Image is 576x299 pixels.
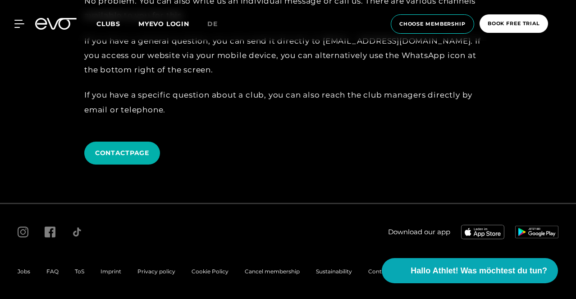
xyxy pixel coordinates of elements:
[488,20,540,27] span: book free trial
[18,268,30,275] a: Jobs
[95,148,149,158] span: CONTACTPAGE
[137,268,175,275] a: Privacy policy
[84,135,164,171] a: CONTACTPAGE
[388,227,450,237] span: Download our app
[477,14,551,34] a: book free trial
[84,34,490,77] div: If you have a general question, you can send it directly to [EMAIL_ADDRESS][DOMAIN_NAME]. If you ...
[316,268,352,275] a: Sustainability
[96,20,120,28] span: Clubs
[245,268,300,275] a: Cancel membership
[207,19,229,29] a: de
[207,20,218,28] span: de
[138,20,189,28] a: MYEVO LOGIN
[84,88,490,117] div: If you have a specific question about a club, you can also reach the club managers directly by em...
[192,268,229,275] a: Cookie Policy
[461,225,504,239] img: evofitness app
[101,268,121,275] a: Imprint
[515,226,558,238] img: evofitness app
[368,268,390,275] a: Contakt
[46,268,59,275] a: FAQ
[382,258,558,283] button: Hallo Athlet! Was möchtest du tun?
[411,265,547,277] span: Hallo Athlet! Was möchtest du tun?
[388,14,477,34] a: choose membership
[75,268,84,275] a: ToS
[96,19,138,28] a: Clubs
[399,20,466,28] span: choose membership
